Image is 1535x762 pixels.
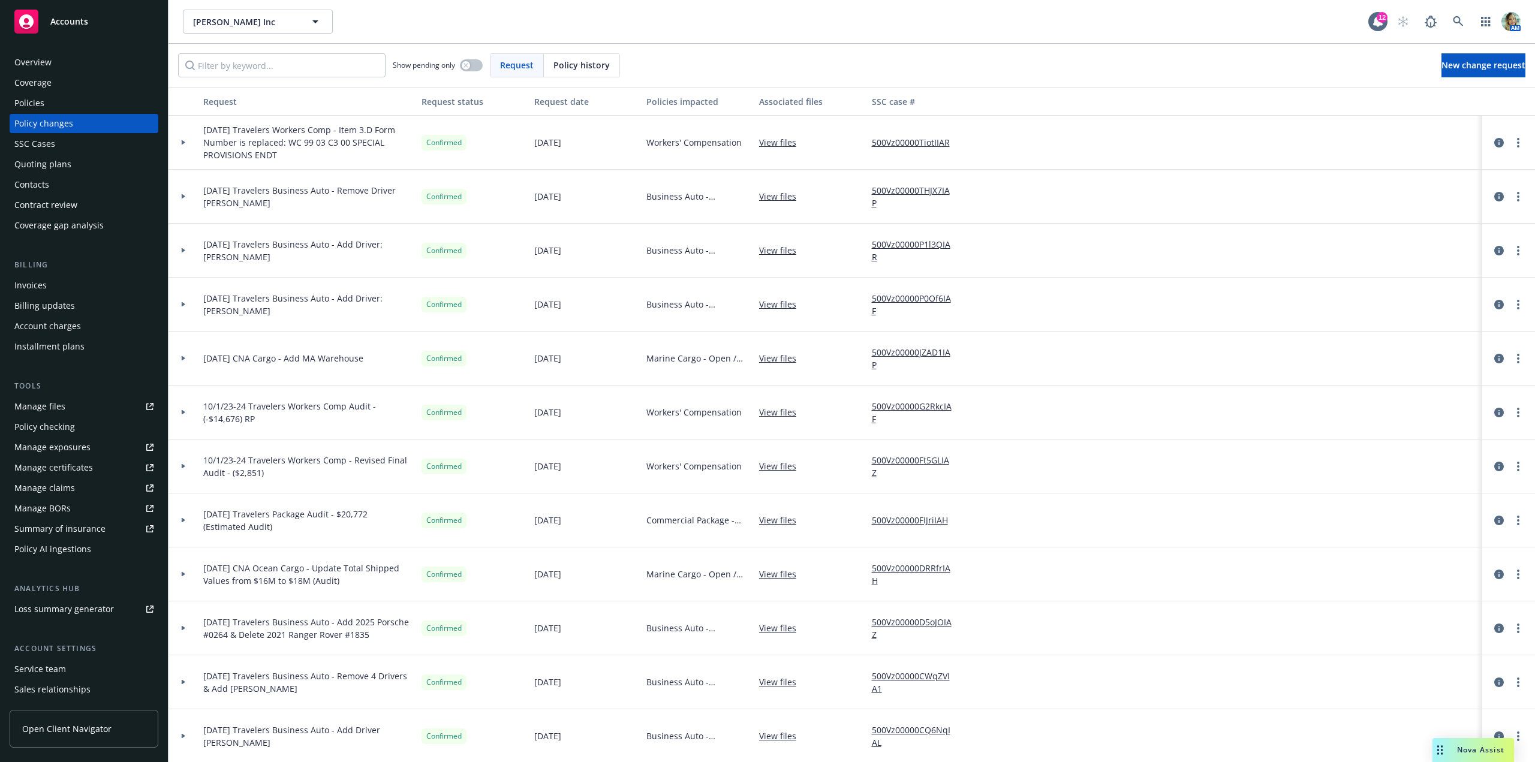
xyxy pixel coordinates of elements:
[872,95,962,108] div: SSC case #
[500,59,534,71] span: Request
[1492,297,1506,312] a: circleInformation
[168,170,198,224] div: Toggle Row Expanded
[759,244,806,257] a: View files
[10,195,158,215] a: Contract review
[203,352,363,365] span: [DATE] CNA Cargo - Add MA Warehouse
[646,622,750,634] span: Business Auto - [US_STATE] Only
[426,515,462,526] span: Confirmed
[22,722,112,735] span: Open Client Navigator
[646,298,750,311] span: Business Auto - [US_STATE] Only
[10,397,158,416] a: Manage files
[1511,135,1525,150] a: more
[10,276,158,295] a: Invoices
[867,87,967,116] button: SSC case #
[426,299,462,310] span: Confirmed
[646,730,750,742] span: Business Auto - [US_STATE] Only
[203,508,412,533] span: [DATE] Travelers Package Audit - $20,772 (Estimated Audit)
[1492,459,1506,474] a: circleInformation
[10,175,158,194] a: Contacts
[14,438,91,457] div: Manage exposures
[168,278,198,332] div: Toggle Row Expanded
[646,244,750,257] span: Business Auto - [US_STATE] Only
[178,53,386,77] input: Filter by keyword...
[1511,513,1525,528] a: more
[14,155,71,174] div: Quoting plans
[10,458,158,477] a: Manage certificates
[646,514,750,526] span: Commercial Package - [STREET_ADDRESS][PERSON_NAME]
[1492,243,1506,258] a: circleInformation
[417,87,529,116] button: Request status
[10,519,158,538] a: Summary of insurance
[646,406,742,418] span: Workers' Compensation
[534,676,561,688] span: [DATE]
[426,677,462,688] span: Confirmed
[1432,738,1514,762] button: Nova Assist
[1492,675,1506,689] a: circleInformation
[426,137,462,148] span: Confirmed
[534,190,561,203] span: [DATE]
[203,184,412,209] span: [DATE] Travelers Business Auto - Remove Driver [PERSON_NAME]
[10,259,158,271] div: Billing
[534,568,561,580] span: [DATE]
[10,438,158,457] a: Manage exposures
[14,53,52,72] div: Overview
[10,600,158,619] a: Loss summary generator
[872,184,962,209] a: 500Vz00000THJX7IAP
[10,417,158,436] a: Policy checking
[426,353,462,364] span: Confirmed
[759,298,806,311] a: View files
[872,400,962,425] a: 500Vz00000G2RkcIAF
[759,460,806,472] a: View files
[759,730,806,742] a: View files
[1492,189,1506,204] a: circleInformation
[1441,53,1525,77] a: New change request
[14,417,75,436] div: Policy checking
[534,352,561,365] span: [DATE]
[529,87,642,116] button: Request date
[14,276,47,295] div: Invoices
[50,17,88,26] span: Accounts
[534,514,561,526] span: [DATE]
[14,499,71,518] div: Manage BORs
[1377,12,1387,23] div: 12
[10,337,158,356] a: Installment plans
[872,454,962,479] a: 500Vz00000Ft5GLIAZ
[534,298,561,311] span: [DATE]
[168,116,198,170] div: Toggle Row Expanded
[14,73,52,92] div: Coverage
[168,601,198,655] div: Toggle Row Expanded
[10,643,158,655] div: Account settings
[10,5,158,38] a: Accounts
[14,397,65,416] div: Manage files
[759,622,806,634] a: View files
[1457,745,1504,755] span: Nova Assist
[1511,675,1525,689] a: more
[1511,351,1525,366] a: more
[1391,10,1415,34] a: Start snowing
[14,216,104,235] div: Coverage gap analysis
[1511,621,1525,635] a: more
[10,499,158,518] a: Manage BORs
[14,478,75,498] div: Manage claims
[1492,405,1506,420] a: circleInformation
[14,540,91,559] div: Policy AI ingestions
[203,124,412,161] span: [DATE] Travelers Workers Comp - Item 3.D Form Number is replaced: WC 99 03 C3 00 SPECIAL PROVISIO...
[14,659,66,679] div: Service team
[203,238,412,263] span: [DATE] Travelers Business Auto - Add Driver: [PERSON_NAME]
[168,439,198,493] div: Toggle Row Expanded
[534,136,561,149] span: [DATE]
[872,616,962,641] a: 500Vz00000D5oJOIAZ
[10,478,158,498] a: Manage claims
[1511,297,1525,312] a: more
[759,190,806,203] a: View files
[759,568,806,580] a: View files
[553,59,610,71] span: Policy history
[14,175,49,194] div: Contacts
[872,514,958,526] a: 500Vz00000FIJriIAH
[759,514,806,526] a: View files
[10,216,158,235] a: Coverage gap analysis
[426,191,462,202] span: Confirmed
[10,94,158,113] a: Policies
[10,296,158,315] a: Billing updates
